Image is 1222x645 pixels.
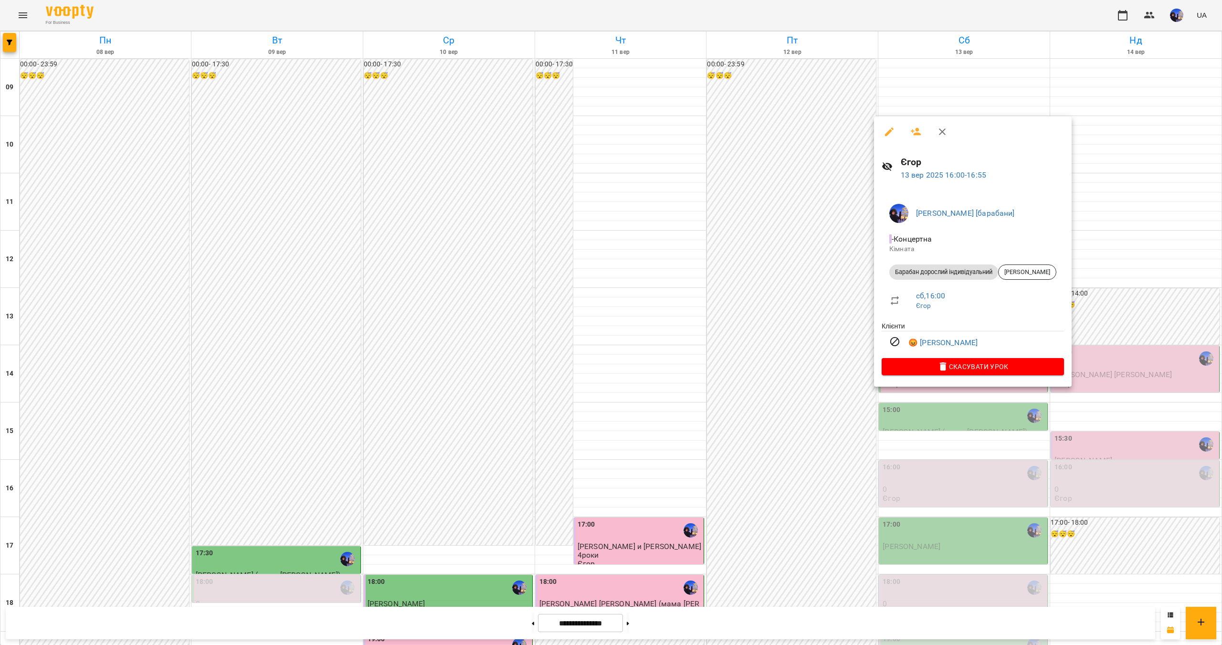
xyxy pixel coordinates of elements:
[882,358,1064,375] button: Скасувати Урок
[889,244,1056,254] p: Кімната
[901,170,986,180] a: 13 вер 2025 16:00-16:55
[889,204,908,223] img: 697e48797de441964643b5c5372ef29d.jpg
[916,209,1015,218] a: [PERSON_NAME] [барабани]
[916,291,945,300] a: сб , 16:00
[998,264,1056,280] div: [PERSON_NAME]
[908,337,978,349] a: 😡 [PERSON_NAME]
[889,234,934,243] span: - Концертна
[999,268,1056,276] span: [PERSON_NAME]
[901,155,1064,169] h6: Єгор
[889,361,1056,372] span: Скасувати Урок
[916,302,931,309] a: Єгор
[889,336,901,348] svg: Візит скасовано
[889,268,998,276] span: Барабан дорослий індивідуальний
[882,321,1064,358] ul: Клієнти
